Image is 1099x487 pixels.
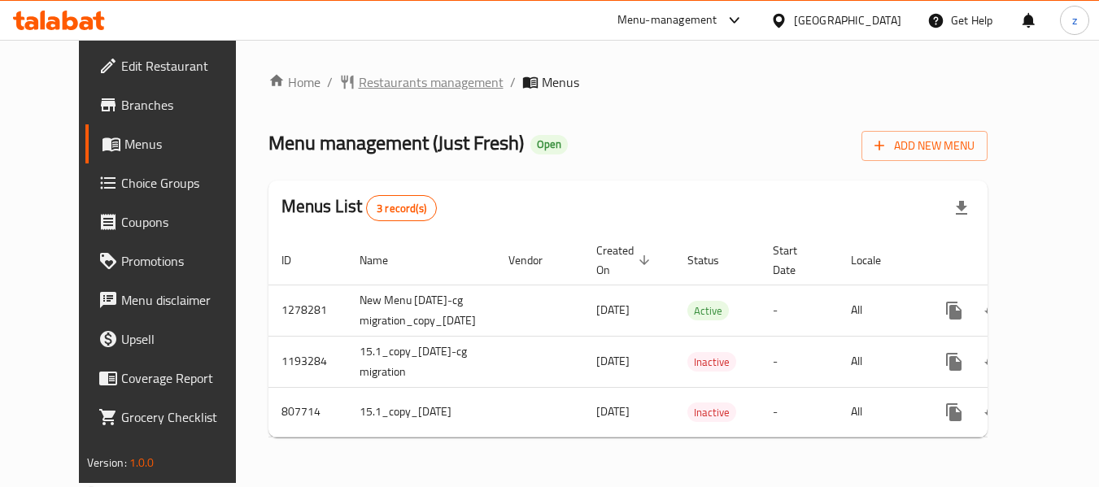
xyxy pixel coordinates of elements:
span: Add New Menu [874,136,975,156]
button: Add New Menu [861,131,988,161]
td: - [760,387,838,437]
span: z [1072,11,1077,29]
span: Version: [87,452,127,473]
span: Active [687,302,729,320]
span: [DATE] [596,350,630,372]
div: Menu-management [617,11,717,30]
span: Start Date [773,241,818,280]
span: Menu disclaimer [121,290,250,310]
span: Upsell [121,329,250,349]
button: Change Status [974,393,1013,432]
span: Grocery Checklist [121,407,250,427]
span: Promotions [121,251,250,271]
td: - [760,285,838,336]
div: Active [687,301,729,320]
span: Edit Restaurant [121,56,250,76]
td: 1193284 [268,336,347,387]
button: more [935,393,974,432]
li: / [327,72,333,92]
nav: breadcrumb [268,72,988,92]
span: Choice Groups [121,173,250,193]
span: Status [687,250,740,270]
td: - [760,336,838,387]
span: Vendor [508,250,564,270]
a: Upsell [85,320,263,359]
span: Menus [542,72,579,92]
span: Menu management ( Just Fresh ) [268,124,524,161]
a: Promotions [85,241,263,280]
span: 1.0.0 [129,452,155,473]
td: 15.1_copy_[DATE]-cg migration [347,336,495,387]
a: Grocery Checklist [85,398,263,437]
div: Inactive [687,352,736,372]
a: Choice Groups [85,163,263,202]
a: Edit Restaurant [85,46,263,85]
span: Coverage Report [121,368,250,388]
button: more [935,291,974,330]
td: All [838,285,922,336]
span: Coupons [121,212,250,232]
td: New Menu [DATE]-cg migration_copy_[DATE] [347,285,495,336]
span: Menus [124,134,250,154]
td: All [838,387,922,437]
div: [GEOGRAPHIC_DATA] [794,11,901,29]
a: Home [268,72,321,92]
a: Restaurants management [339,72,504,92]
a: Coupons [85,202,263,241]
span: Branches [121,95,250,115]
span: [DATE] [596,401,630,422]
span: Created On [596,241,655,280]
h2: Menus List [281,194,437,221]
td: All [838,336,922,387]
div: Export file [942,189,981,228]
td: 807714 [268,387,347,437]
a: Branches [85,85,263,124]
td: 15.1_copy_[DATE] [347,387,495,437]
button: more [935,342,974,381]
span: ID [281,250,312,270]
a: Coverage Report [85,359,263,398]
div: Total records count [366,195,437,221]
span: Restaurants management [359,72,504,92]
span: Open [530,137,568,151]
span: 3 record(s) [367,201,436,216]
a: Menu disclaimer [85,280,263,320]
span: Locale [851,250,902,270]
button: Change Status [974,342,1013,381]
li: / [510,72,516,92]
span: Inactive [687,353,736,372]
td: 1278281 [268,285,347,336]
div: Open [530,135,568,154]
button: Change Status [974,291,1013,330]
a: Menus [85,124,263,163]
span: [DATE] [596,299,630,320]
span: Inactive [687,403,736,422]
span: Name [360,250,409,270]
